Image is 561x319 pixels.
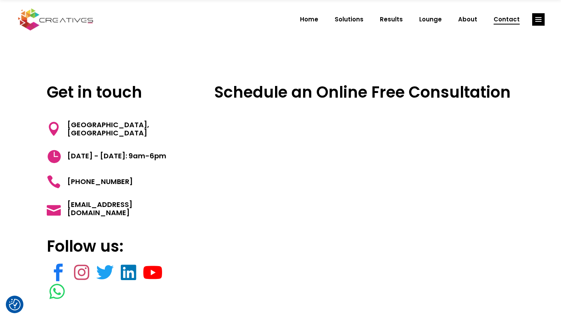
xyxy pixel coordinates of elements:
a: Contact [485,9,528,30]
a: Results [372,9,411,30]
span: Solutions [335,9,363,30]
a: Lounge [411,9,450,30]
a: Home [292,9,326,30]
span: Home [300,9,318,30]
span: [GEOGRAPHIC_DATA], [GEOGRAPHIC_DATA] [61,121,186,137]
a: About [450,9,485,30]
a: link [532,13,545,26]
span: [EMAIL_ADDRESS][DOMAIN_NAME] [61,200,186,217]
a: [EMAIL_ADDRESS][DOMAIN_NAME] [47,200,186,217]
span: Lounge [419,9,442,30]
a: link [96,263,114,282]
h3: Schedule an Online Free Consultation [211,83,514,102]
span: Results [380,9,403,30]
h3: Follow us: [47,237,186,256]
button: Consent Preferences [9,299,21,310]
a: Solutions [326,9,372,30]
h3: Get in touch [47,83,186,102]
img: Creatives [16,7,95,32]
a: link [49,263,67,282]
a: link [49,282,65,301]
img: Revisit consent button [9,299,21,310]
span: About [458,9,477,30]
a: link [143,263,163,282]
span: Contact [494,9,520,30]
span: [PHONE_NUMBER] [61,175,133,189]
a: [PHONE_NUMBER] [47,175,133,189]
a: link [74,263,89,282]
a: link [121,263,136,282]
span: [DATE] - [DATE]: 9am-6pm [61,149,166,163]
